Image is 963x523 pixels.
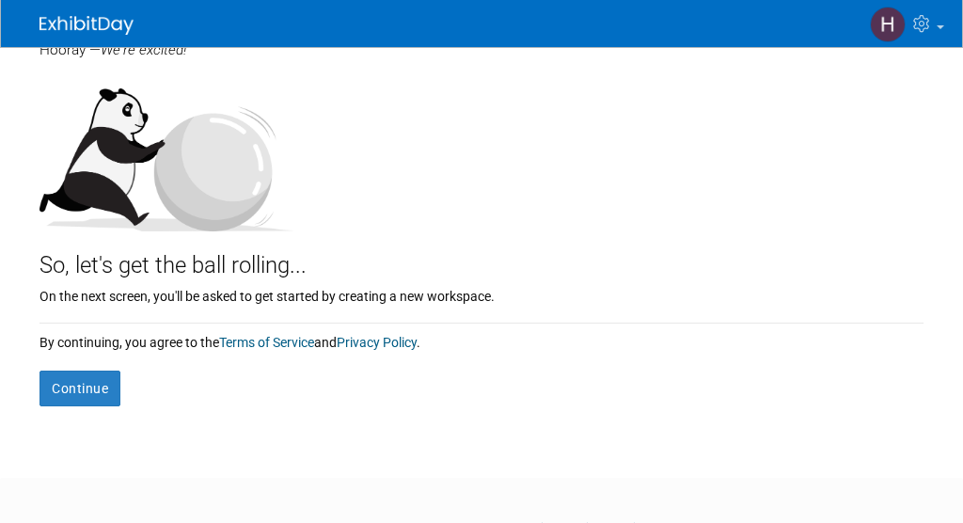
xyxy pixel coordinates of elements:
[39,16,134,35] img: ExhibitDay
[101,41,186,58] span: We're excited!
[39,282,924,306] div: On the next screen, you'll be asked to get started by creating a new workspace.
[39,371,120,406] button: Continue
[219,335,314,350] a: Terms of Service
[39,324,924,352] div: By continuing, you agree to the and .
[39,70,293,231] img: Let's get the ball rolling
[39,231,924,282] div: So, let's get the ball rolling...
[870,7,906,42] img: Hayden Weaver
[337,335,417,350] a: Privacy Policy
